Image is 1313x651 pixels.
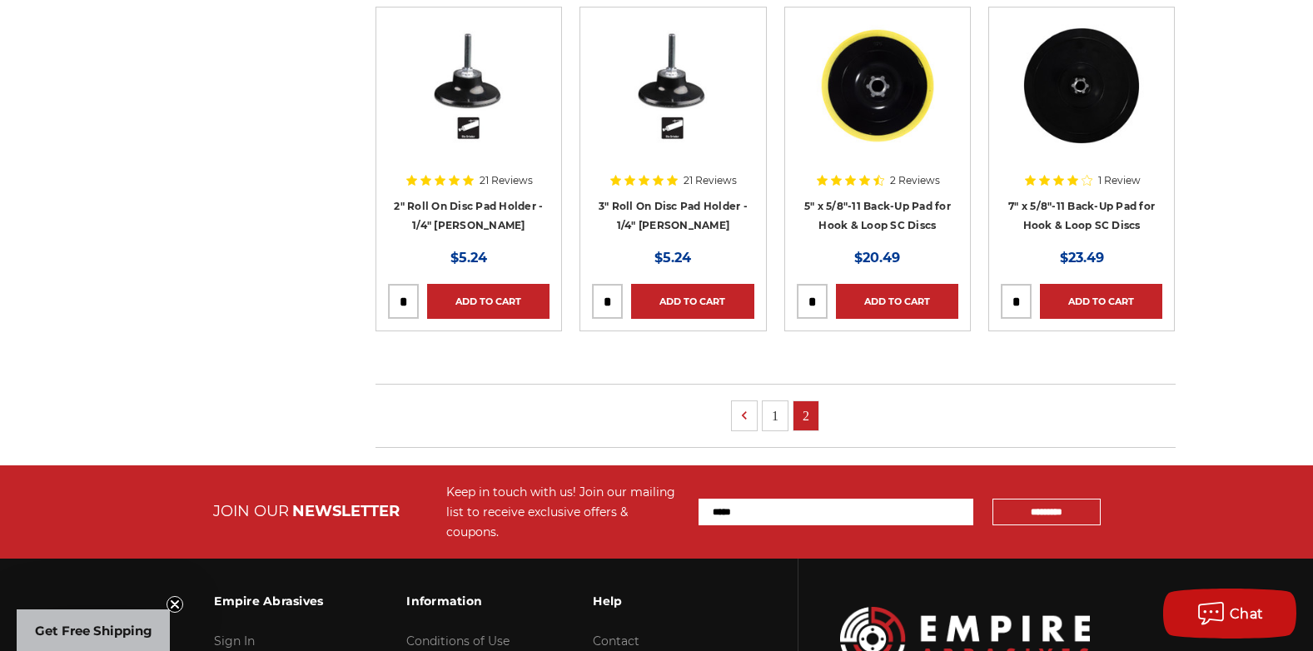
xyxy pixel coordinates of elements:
a: 2" Roll On Disc Pad Holder - 1/4" Shank [388,19,550,181]
span: $20.49 [854,250,900,266]
div: Keep in touch with us! Join our mailing list to receive exclusive offers & coupons. [446,482,682,542]
button: Close teaser [167,596,183,613]
img: 2" Roll On Disc Pad Holder - 1/4" Shank [402,19,535,152]
a: Add to Cart [427,284,550,319]
a: 7" x 5/8"-11 Back-Up Pad for Hook & Loop SC Discs [1008,200,1155,231]
span: Get Free Shipping [35,623,152,639]
a: 1 [763,401,788,430]
button: Chat [1163,589,1296,639]
span: 1 Review [1098,176,1141,186]
a: 5" x 5/8"-11 Back-Up Pad for Hook & Loop SC Discs [797,19,958,181]
span: $23.49 [1060,250,1104,266]
span: NEWSLETTER [292,502,400,520]
a: 2" Roll On Disc Pad Holder - 1/4" [PERSON_NAME] [394,200,543,231]
img: 3" Roll On Disc Pad Holder - 1/4" Shank [606,19,739,152]
a: 3" Roll On Disc Pad Holder - 1/4" [PERSON_NAME] [599,200,748,231]
span: $5.24 [654,250,691,266]
span: 21 Reviews [480,176,533,186]
h3: Empire Abrasives [214,584,323,619]
a: Add to Cart [1040,284,1162,319]
div: Get Free ShippingClose teaser [17,609,170,651]
a: 2 [793,401,818,430]
span: $5.24 [450,250,487,266]
a: Add to Cart [631,284,753,319]
a: 3" Roll On Disc Pad Holder - 1/4" Shank [592,19,753,181]
span: 2 Reviews [890,176,940,186]
a: Add to Cart [836,284,958,319]
span: Chat [1230,606,1264,622]
a: 5" x 5/8"-11 Back-Up Pad for Hook & Loop SC Discs [804,200,951,231]
a: Sign In [214,634,255,649]
img: 7" x 5/8"-11 Back-Up Pad for Hook & Loop SC Discs [1015,19,1148,152]
a: Conditions of Use [406,634,510,649]
h3: Information [406,584,510,619]
a: 7" x 5/8"-11 Back-Up Pad for Hook & Loop SC Discs [1001,19,1162,181]
a: Contact [593,634,639,649]
img: 5" x 5/8"-11 Back-Up Pad for Hook & Loop SC Discs [811,19,944,152]
span: JOIN OUR [213,502,289,520]
span: 21 Reviews [684,176,737,186]
h3: Help [593,584,705,619]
